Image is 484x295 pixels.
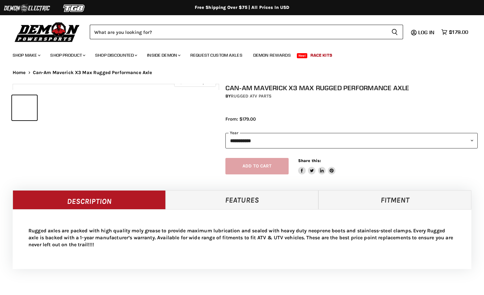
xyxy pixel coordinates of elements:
[90,25,386,39] input: Search
[297,53,308,58] span: New!
[12,95,37,120] button: IMAGE thumbnail
[33,70,152,75] span: Can-Am Maverick X3 Max Rugged Performance Axle
[166,190,319,209] a: Features
[231,93,272,99] a: Rugged ATV Parts
[8,49,44,62] a: Shop Make
[438,28,471,37] a: $179.00
[28,227,456,248] p: Rugged axles are packed with high quality moly grease to provide maximum lubrication and sealed w...
[318,190,471,209] a: Fitment
[449,29,468,35] span: $179.00
[13,21,82,43] img: Demon Powersports
[90,49,141,62] a: Shop Discounted
[415,29,438,35] a: Log in
[142,49,184,62] a: Inside Demon
[3,2,51,14] img: Demon Electric Logo 2
[306,49,337,62] a: Race Kits
[418,29,434,35] span: Log in
[225,116,256,122] span: From: $179.00
[225,133,478,148] select: year
[298,158,321,163] span: Share this:
[225,84,478,92] h1: Can-Am Maverick X3 Max Rugged Performance Axle
[386,25,403,39] button: Search
[46,49,89,62] a: Shop Product
[298,158,336,175] aside: Share this:
[248,49,296,62] a: Demon Rewards
[177,80,212,85] span: Click to expand
[90,25,403,39] form: Product
[186,49,247,62] a: Request Custom Axles
[51,2,98,14] img: TGB Logo 2
[225,93,478,100] div: by
[13,190,166,209] a: Description
[13,70,26,75] a: Home
[8,46,467,62] ul: Main menu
